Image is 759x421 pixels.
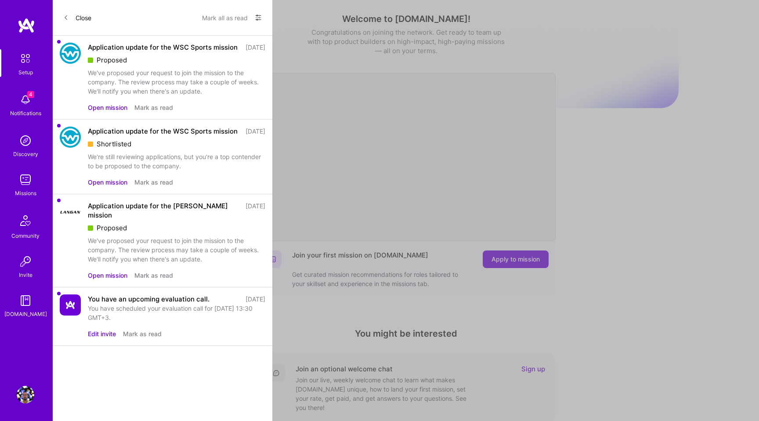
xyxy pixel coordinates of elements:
[88,55,265,65] div: Proposed
[17,132,34,149] img: discovery
[63,11,91,25] button: Close
[19,270,33,279] div: Invite
[4,309,47,319] div: [DOMAIN_NAME]
[60,43,81,64] img: Company Logo
[17,171,34,189] img: teamwork
[88,294,210,304] div: You have an upcoming evaluation call.
[60,201,81,222] img: Company Logo
[88,271,127,280] button: Open mission
[88,236,265,264] div: We've proposed your request to join the mission to the company. The review process may take a cou...
[17,386,34,403] img: User Avatar
[15,210,36,231] img: Community
[88,103,127,112] button: Open mission
[18,68,33,77] div: Setup
[134,103,173,112] button: Mark as read
[88,178,127,187] button: Open mission
[60,294,81,316] img: Company Logo
[11,231,40,240] div: Community
[88,43,238,52] div: Application update for the WSC Sports mission
[246,201,265,220] div: [DATE]
[123,329,162,338] button: Mark as read
[88,201,240,220] div: Application update for the [PERSON_NAME] mission
[246,294,265,304] div: [DATE]
[14,386,36,403] a: User Avatar
[17,292,34,309] img: guide book
[88,139,265,149] div: Shortlisted
[88,152,265,171] div: We're still reviewing applications, but you're a top contender to be proposed to the company.
[202,11,248,25] button: Mark all as read
[88,68,265,96] div: We've proposed your request to join the mission to the company. The review process may take a cou...
[17,253,34,270] img: Invite
[134,271,173,280] button: Mark as read
[246,43,265,52] div: [DATE]
[88,329,116,338] button: Edit invite
[16,49,35,68] img: setup
[88,127,238,136] div: Application update for the WSC Sports mission
[60,127,81,148] img: Company Logo
[134,178,173,187] button: Mark as read
[88,223,265,232] div: Proposed
[246,127,265,136] div: [DATE]
[88,304,265,322] div: You have scheduled your evaluation call for [DATE] 13:30 GMT+3.
[18,18,35,33] img: logo
[15,189,36,198] div: Missions
[13,149,38,159] div: Discovery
